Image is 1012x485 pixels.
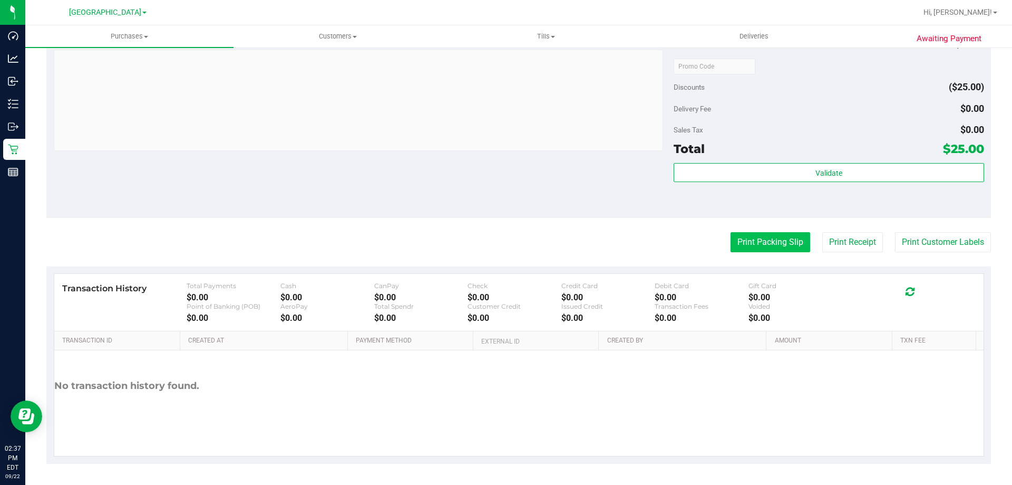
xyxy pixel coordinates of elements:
[607,337,762,345] a: Created By
[188,337,343,345] a: Created At
[895,232,991,252] button: Print Customer Labels
[62,337,176,345] a: Transaction ID
[356,337,469,345] a: Payment Method
[374,292,468,302] div: $0.00
[655,313,748,323] div: $0.00
[561,302,655,310] div: Issued Credit
[468,302,561,310] div: Customer Credit
[815,169,842,177] span: Validate
[655,282,748,290] div: Debit Card
[8,121,18,132] inline-svg: Outbound
[280,292,374,302] div: $0.00
[280,313,374,323] div: $0.00
[11,401,42,432] iframe: Resource center
[54,350,199,422] div: No transaction history found.
[187,292,280,302] div: $0.00
[775,337,888,345] a: Amount
[8,167,18,177] inline-svg: Reports
[468,292,561,302] div: $0.00
[674,126,703,134] span: Sales Tax
[923,8,992,16] span: Hi, [PERSON_NAME]!
[5,472,21,480] p: 09/22
[725,32,783,41] span: Deliveries
[655,302,748,310] div: Transaction Fees
[943,141,984,156] span: $25.00
[468,282,561,290] div: Check
[674,59,755,74] input: Promo Code
[187,313,280,323] div: $0.00
[374,313,468,323] div: $0.00
[25,32,233,41] span: Purchases
[748,302,842,310] div: Voided
[822,232,883,252] button: Print Receipt
[25,25,233,47] a: Purchases
[280,282,374,290] div: Cash
[187,282,280,290] div: Total Payments
[674,141,705,156] span: Total
[731,232,810,252] button: Print Packing Slip
[748,292,842,302] div: $0.00
[650,25,858,47] a: Deliveries
[187,302,280,310] div: Point of Banking (POB)
[442,32,649,41] span: Tills
[960,124,984,135] span: $0.00
[949,81,984,92] span: ($25.00)
[468,313,561,323] div: $0.00
[960,103,984,114] span: $0.00
[900,337,971,345] a: Txn Fee
[233,25,442,47] a: Customers
[561,313,655,323] div: $0.00
[748,282,842,290] div: Gift Card
[8,31,18,41] inline-svg: Dashboard
[374,282,468,290] div: CanPay
[8,53,18,64] inline-svg: Analytics
[69,8,141,17] span: [GEOGRAPHIC_DATA]
[5,444,21,472] p: 02:37 PM EDT
[674,104,711,113] span: Delivery Fee
[917,33,981,45] span: Awaiting Payment
[473,331,598,350] th: External ID
[674,78,705,97] span: Discounts
[8,76,18,87] inline-svg: Inbound
[374,302,468,310] div: Total Spendr
[280,302,374,310] div: AeroPay
[674,163,984,182] button: Validate
[442,25,650,47] a: Tills
[748,313,842,323] div: $0.00
[8,144,18,155] inline-svg: Retail
[561,282,655,290] div: Credit Card
[234,32,441,41] span: Customers
[8,99,18,109] inline-svg: Inventory
[655,292,748,302] div: $0.00
[561,292,655,302] div: $0.00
